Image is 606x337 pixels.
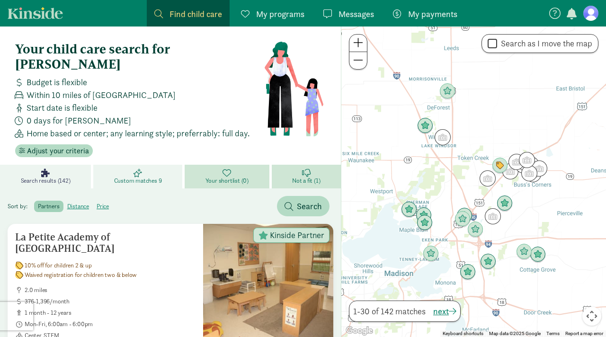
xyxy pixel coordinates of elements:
[25,271,137,279] span: Waived registration for children two & below
[27,114,131,127] span: 0 days for [PERSON_NAME]
[205,177,249,185] span: Your shortlist (0)
[456,208,472,224] div: Click to see details
[502,163,518,179] div: Click to see details
[27,76,87,89] span: Budget is flexible
[270,231,324,239] span: Kinside Partner
[416,207,432,223] div: Click to see details
[272,165,341,188] a: Not a fit (1)
[344,325,375,337] a: Open this area in Google Maps (opens a new window)
[519,152,535,168] div: Click to see details
[523,157,539,173] div: Click to see details
[93,165,185,188] a: Custom matches 9
[15,144,93,158] button: Adjust your criteria
[297,200,322,213] span: Search
[27,145,89,157] span: Adjust your criteria
[460,264,476,280] div: Click to see details
[27,89,176,101] span: Within 10 miles of [GEOGRAPHIC_DATA]
[423,246,439,262] div: Click to see details
[582,307,601,326] button: Map camera controls
[565,331,603,336] a: Report a map error
[401,202,417,218] div: Click to see details
[185,165,272,188] a: Your shortlist (0)
[15,231,196,254] h5: La Petite Academy of [GEOGRAPHIC_DATA]
[21,177,71,185] span: Search results (142)
[516,244,532,260] div: Click to see details
[25,286,196,294] span: 2.0 miles
[93,201,113,212] label: price
[8,7,63,19] a: Kinside
[27,101,98,114] span: Start date is flexible
[485,208,501,224] div: Click to see details
[114,177,162,185] span: Custom matches 9
[292,177,320,185] span: Not a fit (1)
[34,201,63,212] label: partners
[27,127,250,140] span: Home based or center; any learning style; preferrably: full day.
[489,331,541,336] span: Map data ©2025 Google
[417,215,433,231] div: Click to see details
[492,158,508,174] div: Click to see details
[353,305,426,318] span: 1-30 of 142 matches
[256,8,304,20] span: My programs
[8,202,33,210] span: Sort by:
[433,305,456,318] button: next
[521,165,537,181] div: Click to see details
[25,298,196,305] span: 376-1,396/month
[25,262,92,269] span: 10% off for children 2 & up
[417,118,433,134] div: Click to see details
[344,325,375,337] img: Google
[480,254,496,270] div: Click to see details
[339,8,374,20] span: Messages
[435,129,451,145] div: Click to see details
[408,8,457,20] span: My payments
[277,196,330,216] button: Search
[25,309,196,317] span: 1 month - 12 years
[439,83,455,99] div: Click to see details
[527,160,543,176] div: Click to see details
[25,320,196,328] span: Mon-Fri, 6:00am - 6:00pm
[508,154,525,170] div: Click to see details
[497,195,513,212] div: Click to see details
[15,42,264,72] h4: Your child care search for [PERSON_NAME]
[467,222,483,238] div: Click to see details
[169,8,222,20] span: Find child care
[546,331,560,336] a: Terms (opens in new tab)
[531,160,547,177] div: Click to see details
[480,170,496,186] div: Click to see details
[454,211,471,227] div: Click to see details
[530,247,546,263] div: Click to see details
[63,201,93,212] label: distance
[443,330,483,337] button: Keyboard shortcuts
[497,38,592,49] label: Search as I move the map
